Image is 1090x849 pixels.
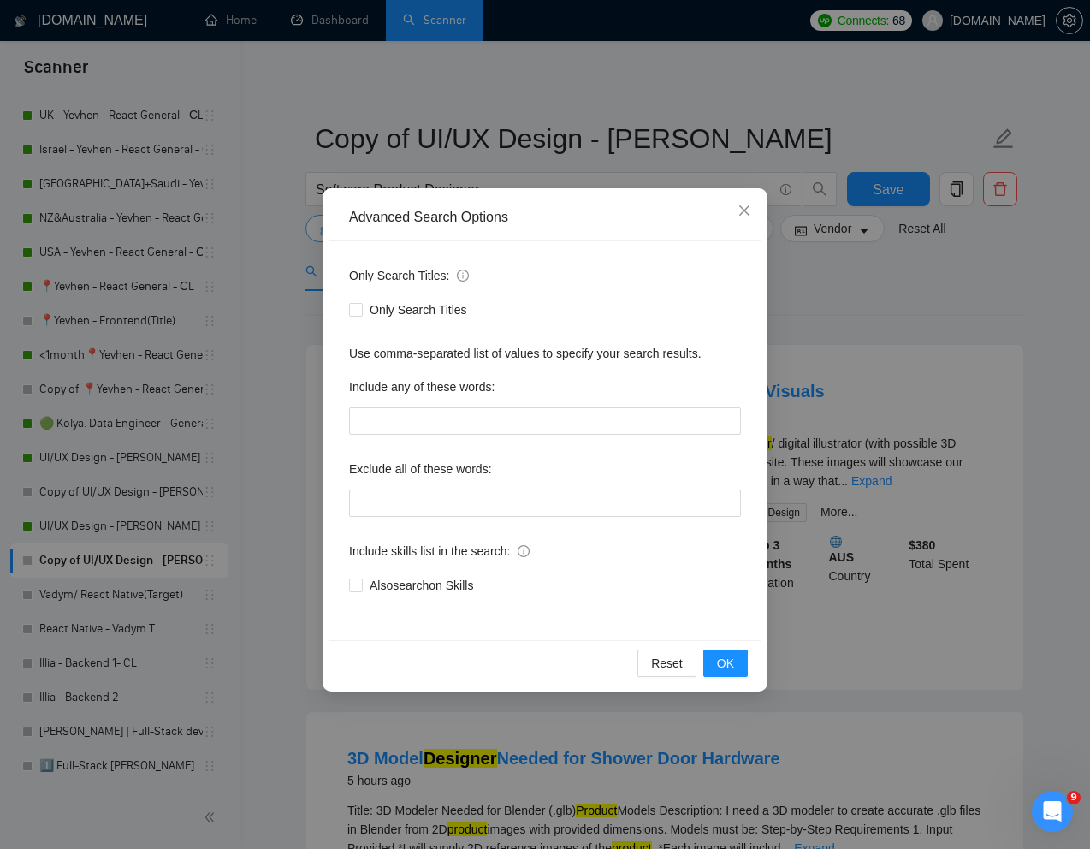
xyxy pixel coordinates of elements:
[703,650,748,677] button: OK
[349,266,469,285] span: Only Search Titles:
[637,650,696,677] button: Reset
[738,204,751,217] span: close
[349,208,741,227] div: Advanced Search Options
[518,545,530,557] span: info-circle
[1032,791,1073,832] iframe: Intercom live chat
[349,455,492,483] label: Exclude all of these words:
[457,270,469,282] span: info-circle
[1067,791,1081,804] span: 9
[349,344,741,363] div: Use comma-separated list of values to specify your search results.
[651,654,683,673] span: Reset
[721,188,767,235] button: Close
[717,654,734,673] span: OK
[363,300,474,319] span: Only Search Titles
[349,373,495,401] label: Include any of these words:
[349,542,530,561] span: Include skills list in the search:
[363,576,480,595] span: Also search on Skills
